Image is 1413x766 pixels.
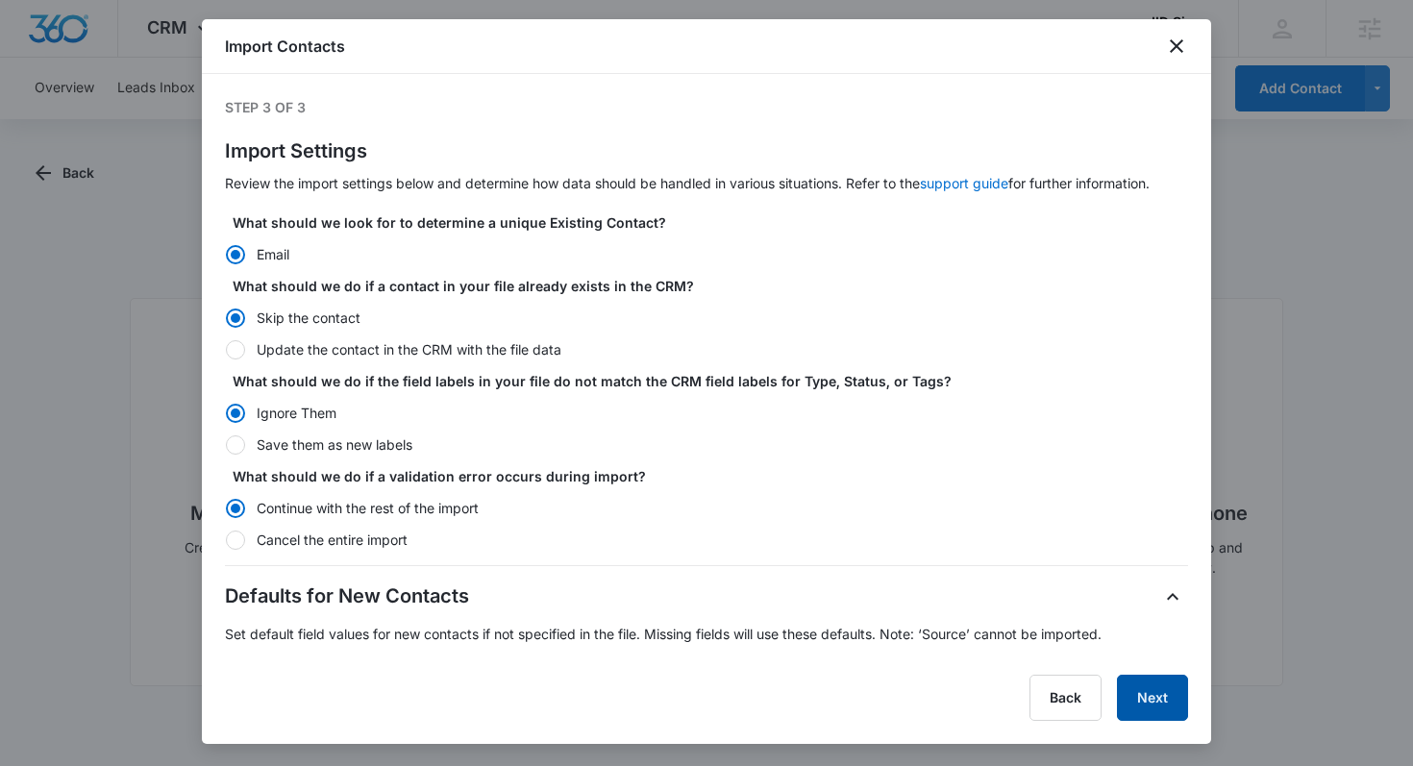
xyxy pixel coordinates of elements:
[225,136,1188,165] h1: Import Settings
[233,212,1196,233] label: What should we look for to determine a unique Existing Contact?
[225,530,1188,550] label: Cancel the entire import
[225,498,1188,518] label: Continue with the rest of the import
[233,276,1196,296] label: What should we do if a contact in your file already exists in the CRM?
[920,175,1008,191] a: support guide
[225,624,1188,644] p: Set default field values for new contacts if not specified in the file. Missing fields will use t...
[225,339,1188,359] label: Update the contact in the CRM with the file data
[225,35,345,58] h1: Import Contacts
[225,308,1188,328] label: Skip the contact
[233,466,1196,486] label: What should we do if a validation error occurs during import?
[225,97,1188,117] p: Step 3 of 3
[1029,675,1102,721] button: Back
[1117,675,1188,721] button: Next
[225,581,469,612] h2: Defaults for New Contacts
[225,403,1188,423] label: Ignore Them
[233,371,1196,391] label: What should we do if the field labels in your file do not match the CRM field labels for Type, St...
[225,173,1188,193] p: Review the import settings below and determine how data should be handled in various situations. ...
[1165,35,1188,58] button: close
[225,434,1188,455] label: Save them as new labels
[225,244,1188,264] label: Email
